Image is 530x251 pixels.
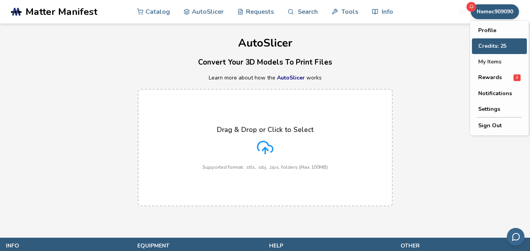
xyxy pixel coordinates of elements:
a: AutoSlicer [277,74,305,81]
p: Drag & Drop or Click to Select [217,126,313,134]
button: Nemec909090 [471,4,519,19]
span: Notifications [478,90,512,97]
p: other [401,242,524,250]
span: Matter Manifest [25,6,97,17]
button: Profile [472,23,527,38]
span: 3 [514,74,521,81]
p: info [6,242,129,250]
p: equipment [137,242,261,250]
button: Send feedback via email [507,228,525,246]
button: Credits: 25 [472,38,527,54]
span: Rewards [478,74,502,81]
button: Sign Out [472,118,527,134]
button: My Items [472,54,527,70]
button: Settings [472,101,527,117]
div: Nemec909090 [470,21,529,135]
p: help [269,242,393,250]
p: Supported format: .stls, .obj, .zips, folders (Max 100MB) [202,164,328,170]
